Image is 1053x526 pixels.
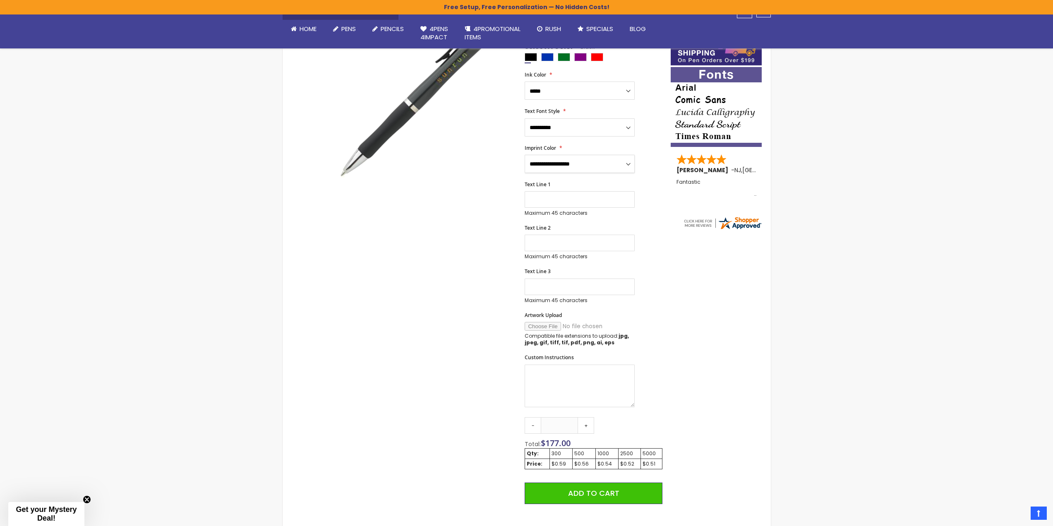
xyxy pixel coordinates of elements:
[527,460,542,467] strong: Price:
[412,20,456,47] a: 4Pens4impact
[574,450,593,457] div: 500
[574,53,587,61] div: Purple
[16,505,77,522] span: Get your Mystery Deal!
[574,461,593,467] div: $0.56
[558,53,570,61] div: Green
[525,108,560,115] span: Text Font Style
[364,20,412,38] a: Pencils
[325,20,364,38] a: Pens
[381,24,404,33] span: Pencils
[671,67,762,147] img: font-personalization-examples
[83,495,91,504] button: Close teaser
[341,24,356,33] span: Pens
[597,461,616,467] div: $0.54
[525,253,635,260] p: Maximum 45 characters
[525,297,635,304] p: Maximum 45 characters
[578,417,594,434] a: +
[541,437,571,449] span: $
[683,216,762,231] img: 4pens.com widget logo
[541,53,554,61] div: Blue
[283,20,325,38] a: Home
[525,312,562,319] span: Artwork Upload
[545,24,561,33] span: Rush
[573,43,595,50] span: Black
[586,24,613,33] span: Specials
[525,53,537,61] div: Black
[569,20,621,38] a: Specials
[591,53,603,61] div: Red
[525,333,635,346] p: Compatible file extensions to upload:
[676,179,757,197] div: Fantastic
[620,450,639,457] div: 2500
[597,450,616,457] div: 1000
[525,440,541,448] span: Total:
[643,450,660,457] div: 5000
[300,24,317,33] span: Home
[525,268,551,275] span: Text Line 3
[671,36,762,65] img: Free shipping on orders over $199
[742,166,803,174] span: [GEOGRAPHIC_DATA]
[731,166,803,174] span: - ,
[529,20,569,38] a: Rush
[456,20,529,47] a: 4PROMOTIONALITEMS
[525,354,574,361] span: Custom Instructions
[621,20,654,38] a: Blog
[525,417,541,434] a: -
[552,461,571,467] div: $0.59
[525,210,635,216] p: Maximum 45 characters
[568,488,619,498] span: Add to Cart
[525,332,629,346] strong: jpg, jpeg, gif, tiff, tif, pdf, png, ai, eps
[525,71,546,78] span: Ink Color
[620,461,639,467] div: $0.52
[525,181,551,188] span: Text Line 1
[1031,507,1047,520] a: Top
[465,24,521,41] span: 4PROMOTIONAL ITEMS
[734,166,741,174] span: NJ
[527,450,539,457] strong: Qty:
[525,224,551,231] span: Text Line 2
[545,437,571,449] span: 177.00
[8,502,84,526] div: Get your Mystery Deal!Close teaser
[525,483,662,504] button: Add to Cart
[630,24,646,33] span: Blog
[683,225,762,232] a: 4pens.com certificate URL
[643,461,660,467] div: $0.51
[525,144,556,151] span: Imprint Color
[676,166,731,174] span: [PERSON_NAME]
[420,24,448,41] span: 4Pens 4impact
[552,450,571,457] div: 300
